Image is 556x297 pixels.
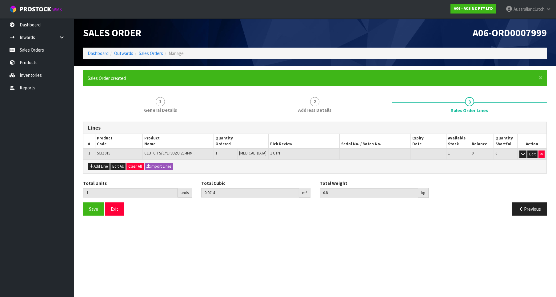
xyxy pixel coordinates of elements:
[110,163,126,170] button: Edit All
[518,134,546,149] th: Action
[88,50,109,56] a: Dashboard
[514,6,545,12] span: Australianclutch
[83,202,104,216] button: Save
[340,134,411,149] th: Serial No. / Batch No.
[105,202,124,216] button: Exit
[145,163,173,170] button: Import Lines
[418,188,429,198] div: kg
[83,180,107,186] label: Total Units
[215,150,217,156] span: 1
[83,188,178,197] input: Total Units
[178,188,192,198] div: units
[320,180,347,186] label: Total Weight
[320,188,418,197] input: Total Weight
[451,107,488,114] span: Sales Order Lines
[88,150,90,156] span: 1
[201,188,299,197] input: Total Cubic
[114,50,133,56] a: Outwards
[126,163,144,170] button: Clear All
[527,150,538,158] button: Edit
[465,97,474,106] span: 3
[9,5,17,13] img: cube-alt.png
[201,180,225,186] label: Total Cubic
[448,150,450,156] span: 1
[270,150,280,156] span: 1 CTN
[310,97,319,106] span: 2
[411,134,446,149] th: Expiry Date
[473,27,547,39] span: A06-ORD0007999
[144,107,177,113] span: General Details
[495,150,497,156] span: 0
[144,150,195,156] span: CLUTCH S/CYL ISUZU 25.4MM...
[299,188,310,198] div: m³
[139,50,163,56] a: Sales Orders
[95,134,143,149] th: Product Code
[83,117,547,221] span: Sales Order Lines
[446,134,470,149] th: Available Stock
[169,50,184,56] span: Manage
[143,134,214,149] th: Product Name
[298,107,331,113] span: Address Details
[88,163,110,170] button: Add Line
[239,150,266,156] span: [MEDICAL_DATA]
[88,75,126,81] span: Sales Order created
[88,125,542,131] h3: Lines
[454,6,493,11] strong: A06 - ACS NZ PTY LTD
[83,134,95,149] th: #
[20,5,51,13] span: ProStock
[214,134,269,149] th: Quantity Ordered
[539,73,542,82] span: ×
[83,27,141,39] span: Sales Order
[472,150,474,156] span: 0
[269,134,340,149] th: Pick Review
[470,134,494,149] th: Balance
[97,150,110,156] span: SCIZ015
[52,7,62,13] small: WMS
[494,134,518,149] th: Quantity Shortfall
[512,202,547,216] button: Previous
[156,97,165,106] span: 1
[89,206,98,212] span: Save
